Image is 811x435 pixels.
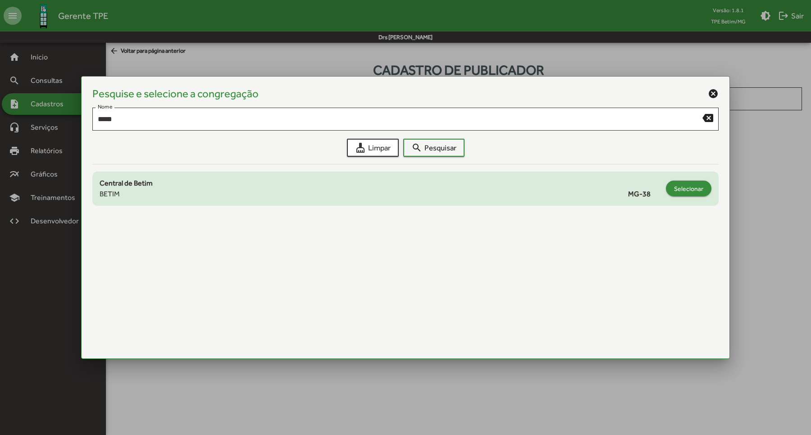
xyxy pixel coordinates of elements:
span: Pesquisar [411,140,456,156]
span: BETIM [100,189,120,199]
h4: Pesquise e selecione a congregação [92,87,259,100]
mat-icon: backspace [702,112,713,123]
button: Limpar [347,139,399,157]
span: Selecionar [674,181,703,197]
span: Central de Betim [100,179,153,187]
span: MG-38 [628,189,661,199]
button: Selecionar [666,181,711,196]
mat-icon: search [411,142,422,153]
mat-icon: cancel [708,88,719,99]
span: Limpar [355,140,391,156]
button: Pesquisar [403,139,465,157]
mat-icon: cleaning_services [355,142,366,153]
